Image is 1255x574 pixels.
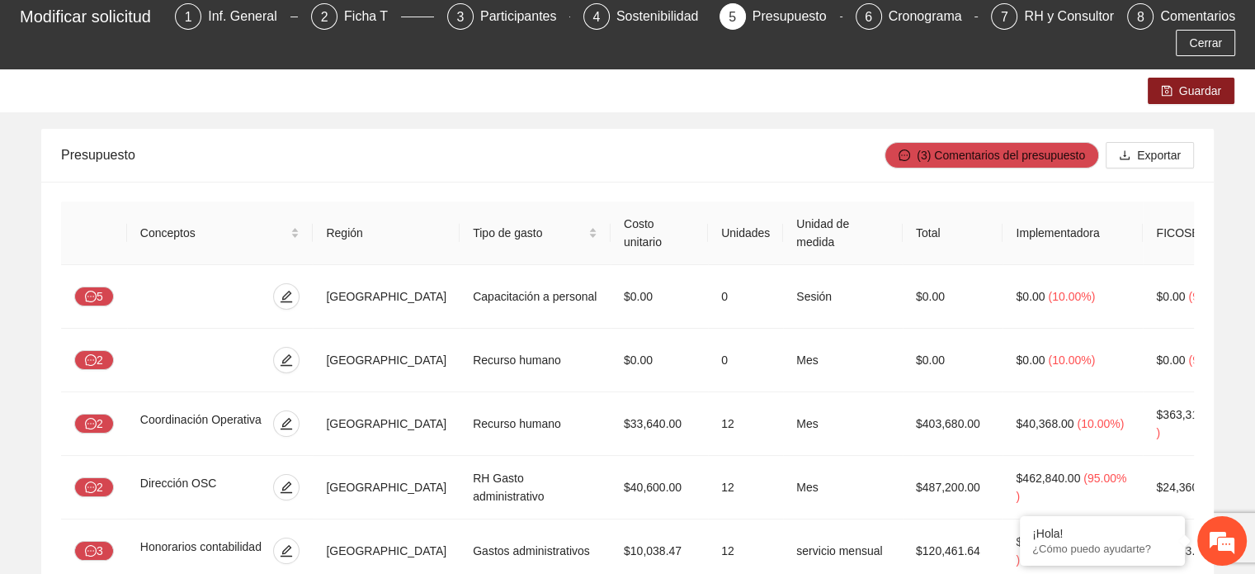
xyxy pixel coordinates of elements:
td: Recurso humano [460,329,611,392]
th: Unidades [708,202,783,265]
button: edit [273,538,300,564]
div: Coordinación Operativa [140,410,267,437]
span: $0.00 [1016,353,1045,367]
th: Conceptos [127,202,314,265]
th: Tipo de gasto [460,202,611,265]
button: message3 [74,541,114,561]
div: 7RH y Consultores [991,3,1114,30]
span: message [85,354,97,368]
button: message2 [74,477,114,497]
div: 4Sostenibilidad [583,3,706,30]
span: save [1161,85,1172,98]
span: Conceptos [140,224,288,242]
button: message5 [74,287,114,306]
span: $24,360.00 [1156,481,1214,494]
span: Tipo de gasto [473,224,585,242]
div: 5Presupuesto [720,3,842,30]
textarea: Escriba su mensaje y pulse “Intro” [8,391,314,449]
td: $40,600.00 [611,456,708,519]
td: $0.00 [611,329,708,392]
span: Cerrar [1189,34,1222,52]
td: [GEOGRAPHIC_DATA] [313,265,460,329]
span: message [85,291,97,304]
div: Comentarios [1160,3,1235,30]
td: 0 [708,265,783,329]
div: Participantes [480,3,570,30]
td: $0.00 [903,265,1003,329]
div: Honorarios contabilidad [140,538,267,564]
span: edit [274,481,299,494]
button: downloadExportar [1106,142,1194,168]
td: Sesión [783,265,903,329]
button: saveGuardar [1148,78,1234,104]
span: edit [274,290,299,303]
span: message [85,545,97,558]
span: message [899,149,910,163]
div: Cronograma [889,3,975,30]
div: RH y Consultores [1024,3,1140,30]
div: Presupuesto [753,3,840,30]
div: Inf. General [208,3,290,30]
td: [GEOGRAPHIC_DATA] [313,456,460,519]
button: Cerrar [1176,30,1235,56]
td: [GEOGRAPHIC_DATA] [313,329,460,392]
div: Modificar solicitud [20,3,165,30]
button: edit [273,410,300,437]
span: Guardar [1179,82,1221,100]
td: Recurso humano [460,392,611,456]
span: ( 10.00% ) [1048,353,1095,367]
span: (3) Comentarios del presupuesto [917,146,1085,164]
button: message2 [74,350,114,370]
span: $0.00 [1016,290,1045,303]
td: $33,640.00 [611,392,708,456]
span: 2 [321,10,328,24]
button: message2 [74,414,114,434]
span: Exportar [1137,146,1181,164]
td: 12 [708,456,783,519]
td: $0.00 [903,329,1003,392]
button: edit [273,474,300,500]
span: $0.00 [1156,353,1185,367]
td: Mes [783,329,903,392]
span: message [85,481,97,495]
td: Mes [783,456,903,519]
span: 1 [185,10,192,24]
th: Unidad de medida [783,202,903,265]
td: Capacitación a personal [460,265,611,329]
div: Sostenibilidad [616,3,712,30]
th: Región [313,202,460,265]
span: 8 [1137,10,1144,24]
td: 0 [708,329,783,392]
span: edit [274,417,299,430]
td: Mes [783,392,903,456]
th: Costo unitario [611,202,708,265]
button: edit [273,283,300,310]
span: 4 [592,10,600,24]
span: Estamos en línea. [96,191,228,358]
span: download [1119,149,1130,163]
span: ( 10.00% ) [1077,417,1124,430]
th: Implementadora [1003,202,1143,265]
span: $363,312.00 [1156,408,1220,421]
span: $462,840.00 [1016,472,1080,485]
td: RH Gasto administrativo [460,456,611,519]
div: 3Participantes [447,3,570,30]
td: [GEOGRAPHIC_DATA] [313,392,460,456]
div: Dirección OSC [140,474,245,500]
span: 3 [456,10,464,24]
span: $40,368.00 [1016,417,1073,430]
div: Chatee con nosotros ahora [86,84,277,106]
div: Minimizar ventana de chat en vivo [271,8,310,48]
button: message(3) Comentarios del presupuesto [885,142,1099,168]
div: 8Comentarios [1127,3,1235,30]
div: Presupuesto [61,131,885,178]
td: $487,200.00 [903,456,1003,519]
div: 2Ficha T [311,3,434,30]
div: ¡Hola! [1032,527,1172,540]
span: edit [274,544,299,557]
span: message [85,418,97,431]
span: 7 [1001,10,1008,24]
td: $0.00 [611,265,708,329]
span: edit [274,353,299,367]
span: 6 [865,10,872,24]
